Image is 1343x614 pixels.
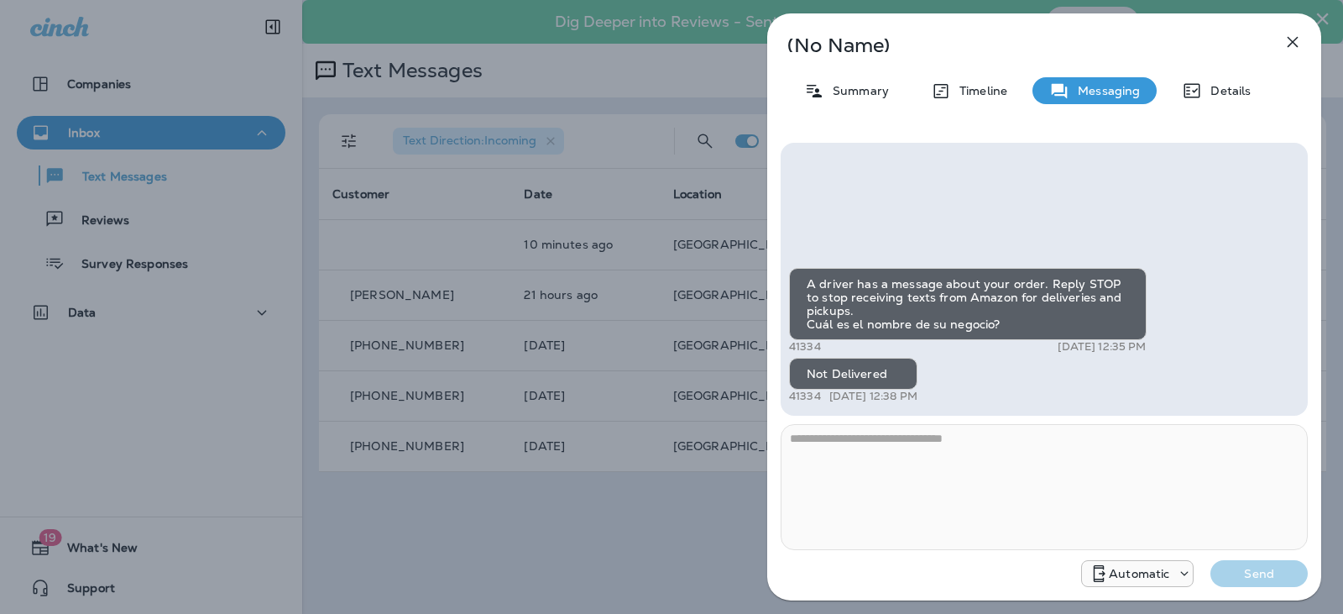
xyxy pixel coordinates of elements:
[1109,567,1169,580] p: Automatic
[789,268,1147,340] div: A driver has a message about your order. Reply STOP to stop receiving texts from Amazon for deliv...
[951,84,1007,97] p: Timeline
[789,390,821,403] p: 41334
[1202,84,1251,97] p: Details
[1058,340,1146,354] p: [DATE] 12:35 PM
[789,340,821,354] p: 41334
[829,390,917,403] p: [DATE] 12:38 PM
[1069,84,1140,97] p: Messaging
[824,84,889,97] p: Summary
[789,358,917,390] div: Not Delivered
[787,39,1246,52] p: (No Name)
